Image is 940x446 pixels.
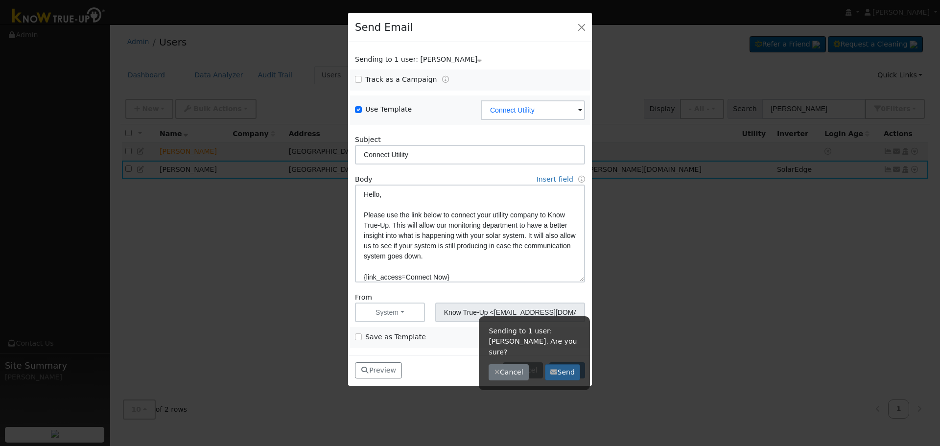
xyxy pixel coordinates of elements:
[350,54,590,65] div: Show users
[365,104,412,115] label: Use Template
[355,333,362,340] input: Save as Template
[355,362,402,379] button: Preview
[355,20,413,35] h4: Send Email
[442,75,449,83] a: Tracking Campaigns
[355,135,381,145] label: Subject
[355,174,373,185] label: Body
[489,364,529,381] button: Cancel
[355,76,362,83] input: Track as a Campaign
[355,303,425,322] button: System
[481,100,585,120] input: Select a Template
[489,326,580,357] p: Sending to 1 user: [PERSON_NAME]. Are you sure?
[355,292,372,303] label: From
[578,175,585,183] a: Fields
[545,364,581,381] button: Send
[365,74,437,85] label: Track as a Campaign
[365,332,426,342] label: Save as Template
[537,175,573,183] a: Insert field
[355,106,362,113] input: Use Template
